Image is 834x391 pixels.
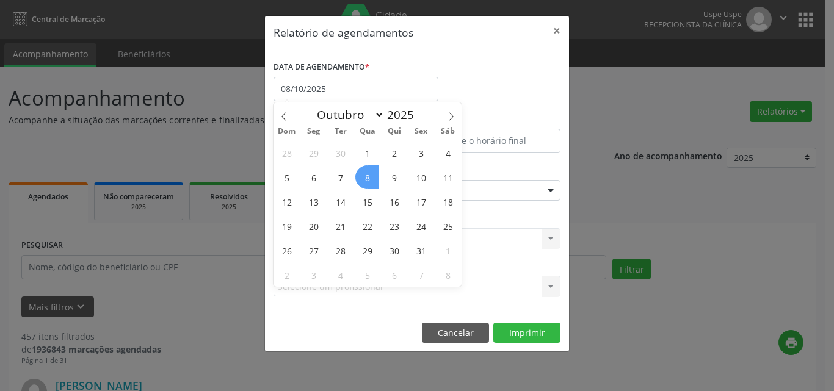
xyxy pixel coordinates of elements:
span: Outubro 30, 2025 [382,239,406,262]
button: Cancelar [422,323,489,343]
span: Outubro 20, 2025 [302,214,325,238]
button: Imprimir [493,323,560,343]
span: Outubro 28, 2025 [328,239,352,262]
span: Outubro 17, 2025 [409,190,433,213]
span: Outubro 23, 2025 [382,214,406,238]
span: Outubro 3, 2025 [409,141,433,165]
span: Outubro 27, 2025 [302,239,325,262]
span: Ter [327,127,354,135]
span: Outubro 2, 2025 [382,141,406,165]
input: Selecione uma data ou intervalo [274,77,438,101]
span: Outubro 5, 2025 [275,165,299,189]
span: Sex [408,127,435,135]
span: Setembro 30, 2025 [328,141,352,165]
h5: Relatório de agendamentos [274,24,413,40]
span: Outubro 31, 2025 [409,239,433,262]
span: Outubro 29, 2025 [355,239,379,262]
span: Qui [381,127,408,135]
span: Outubro 13, 2025 [302,190,325,213]
span: Outubro 25, 2025 [436,214,460,238]
span: Outubro 1, 2025 [355,141,379,165]
span: Outubro 21, 2025 [328,214,352,238]
span: Outubro 24, 2025 [409,214,433,238]
span: Outubro 9, 2025 [382,165,406,189]
span: Sáb [435,127,462,135]
span: Outubro 11, 2025 [436,165,460,189]
span: Setembro 28, 2025 [275,141,299,165]
input: Year [384,107,424,123]
span: Novembro 4, 2025 [328,263,352,287]
span: Setembro 29, 2025 [302,141,325,165]
label: ATÉ [420,110,560,129]
span: Outubro 26, 2025 [275,239,299,262]
span: Outubro 16, 2025 [382,190,406,213]
span: Novembro 8, 2025 [436,263,460,287]
select: Month [311,106,384,123]
span: Outubro 12, 2025 [275,190,299,213]
span: Novembro 7, 2025 [409,263,433,287]
span: Outubro 10, 2025 [409,165,433,189]
span: Outubro 14, 2025 [328,190,352,213]
button: Close [545,16,569,46]
span: Novembro 1, 2025 [436,239,460,262]
label: DATA DE AGENDAMENTO [274,58,369,77]
span: Outubro 19, 2025 [275,214,299,238]
span: Outubro 22, 2025 [355,214,379,238]
span: Outubro 4, 2025 [436,141,460,165]
input: Selecione o horário final [420,129,560,153]
span: Seg [300,127,327,135]
span: Outubro 8, 2025 [355,165,379,189]
span: Outubro 6, 2025 [302,165,325,189]
span: Novembro 5, 2025 [355,263,379,287]
span: Novembro 6, 2025 [382,263,406,287]
span: Outubro 18, 2025 [436,190,460,213]
span: Qua [354,127,381,135]
span: Outubro 7, 2025 [328,165,352,189]
span: Novembro 2, 2025 [275,263,299,287]
span: Novembro 3, 2025 [302,263,325,287]
span: Dom [274,127,300,135]
span: Outubro 15, 2025 [355,190,379,213]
